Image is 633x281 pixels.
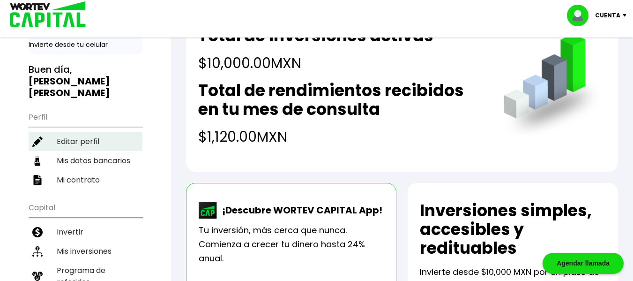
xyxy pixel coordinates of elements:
p: Cuenta [595,8,620,23]
div: Agendar llamada [543,253,624,274]
img: wortev-capital-app-icon [199,202,217,219]
a: Invertir [29,222,142,242]
img: datos-icon.10cf9172.svg [32,156,43,166]
img: contrato-icon.f2db500c.svg [32,175,43,185]
img: icon-down [620,14,633,17]
a: Mis datos bancarios [29,151,142,170]
img: invertir-icon.b3b967d7.svg [32,227,43,237]
img: profile-image [567,5,595,26]
a: Mi contrato [29,170,142,190]
p: Tu inversión, más cerca que nunca. Comienza a crecer tu dinero hasta 24% anual. [199,223,384,266]
h2: Total de inversiones activas [198,26,433,45]
p: ¡Descubre WORTEV CAPITAL App! [217,203,382,217]
h2: Total de rendimientos recibidos en tu mes de consulta [198,81,485,119]
h4: $1,120.00 MXN [198,126,485,147]
p: Invierte desde tu celular [29,40,142,50]
b: [PERSON_NAME] [PERSON_NAME] [29,75,110,99]
img: editar-icon.952d3147.svg [32,137,43,147]
img: inversiones-icon.6695dc30.svg [32,246,43,257]
a: Mis inversiones [29,242,142,261]
ul: Perfil [29,106,142,190]
h3: Buen día, [29,64,142,99]
h2: Inversiones simples, accesibles y redituables [420,201,606,258]
h4: $10,000.00 MXN [198,53,433,74]
img: grafica.516fef24.png [499,34,606,140]
a: Editar perfil [29,132,142,151]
